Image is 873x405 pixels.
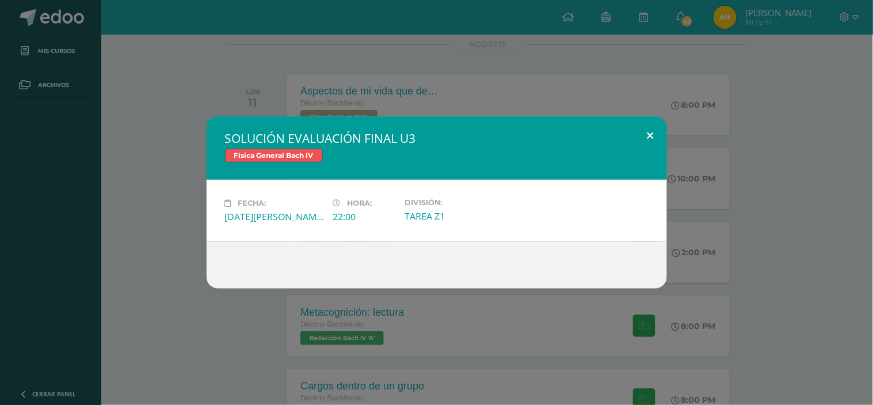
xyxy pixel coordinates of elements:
span: Hora: [348,199,372,207]
span: Fecha: [238,199,266,207]
div: [DATE][PERSON_NAME] [225,210,324,223]
label: División: [405,198,504,207]
div: 22:00 [333,210,396,223]
button: Close (Esc) [634,116,667,156]
h2: SOLUCIÓN EVALUACIÓN FINAL U3 [225,130,649,146]
div: TAREA Z1 [405,210,504,222]
span: Física General Bach IV [225,149,323,162]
